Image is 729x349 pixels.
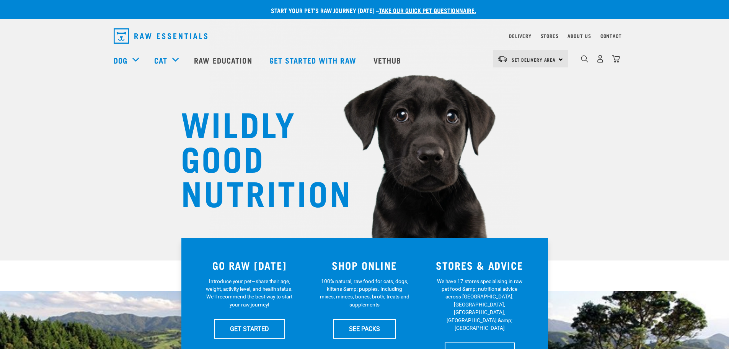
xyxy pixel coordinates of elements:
[214,319,285,338] a: GET STARTED
[612,55,620,63] img: home-icon@2x.png
[197,259,303,271] h3: GO RAW [DATE]
[114,54,127,66] a: Dog
[600,34,622,37] a: Contact
[379,8,476,12] a: take our quick pet questionnaire.
[333,319,396,338] a: SEE PACKS
[108,25,622,47] nav: dropdown navigation
[568,34,591,37] a: About Us
[114,28,207,44] img: Raw Essentials Logo
[596,55,604,63] img: user.png
[204,277,294,309] p: Introduce your pet—share their age, weight, activity level, and health status. We'll recommend th...
[435,277,525,332] p: We have 17 stores specialising in raw pet food &amp; nutritional advice across [GEOGRAPHIC_DATA],...
[154,54,167,66] a: Cat
[186,45,261,75] a: Raw Education
[541,34,559,37] a: Stores
[366,45,411,75] a: Vethub
[512,58,556,61] span: Set Delivery Area
[181,105,334,209] h1: WILDLY GOOD NUTRITION
[581,55,588,62] img: home-icon-1@2x.png
[509,34,531,37] a: Delivery
[427,259,533,271] h3: STORES & ADVICE
[320,277,409,309] p: 100% natural, raw food for cats, dogs, kittens &amp; puppies. Including mixes, minces, bones, bro...
[262,45,366,75] a: Get started with Raw
[311,259,418,271] h3: SHOP ONLINE
[497,56,508,62] img: van-moving.png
